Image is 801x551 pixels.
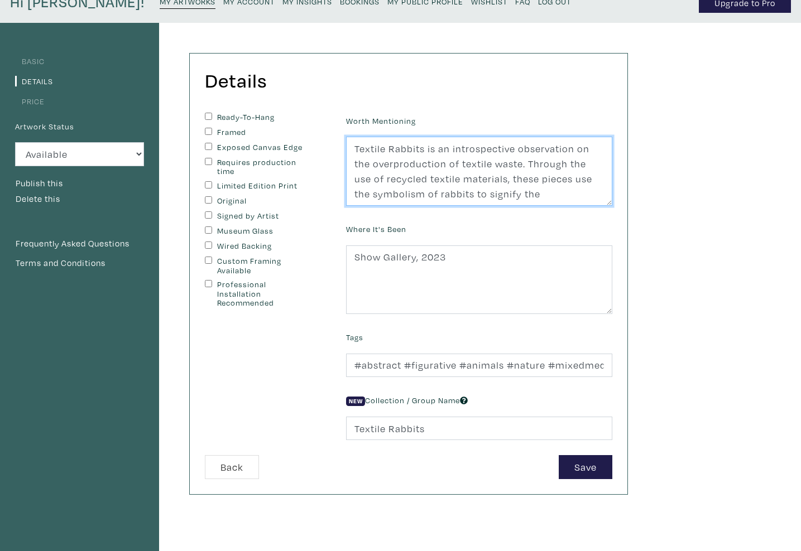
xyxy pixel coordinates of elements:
[217,196,310,206] label: Original
[346,137,612,206] textarea: Textile Rabbits is an introspective observation on the overproduction of textile waste. Through t...
[346,331,363,344] label: Tags
[217,113,310,122] label: Ready-To-Hang
[217,257,310,275] label: Custom Framing Available
[346,245,612,315] textarea: Show Gallery, 2023
[15,236,144,251] a: Frequently Asked Questions
[205,69,267,93] h2: Details
[15,76,53,86] a: Details
[346,417,612,441] input: Ex. 202X, Landscape Collection, etc.
[217,158,310,176] label: Requires production time
[15,176,64,191] button: Publish this
[346,394,468,407] label: Collection / Group Name
[346,223,406,235] label: Where It's Been
[346,354,612,378] input: Ex. abstracts, blue, minimalist, people, animals, bright, etc.
[217,143,310,152] label: Exposed Canvas Edge
[217,280,310,308] label: Professional Installation Recommended
[346,115,416,127] label: Worth Mentioning
[217,211,310,221] label: Signed by Artist
[346,397,365,405] span: New
[217,226,310,236] label: Museum Glass
[559,455,612,479] button: Save
[15,56,45,66] a: Basic
[15,192,61,206] button: Delete this
[217,128,310,137] label: Framed
[205,455,259,479] button: Back
[217,241,310,251] label: Wired Backing
[217,181,310,191] label: Limited Edition Print
[15,96,45,107] a: Price
[15,120,74,133] label: Artwork Status
[15,256,144,270] a: Terms and Conditions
